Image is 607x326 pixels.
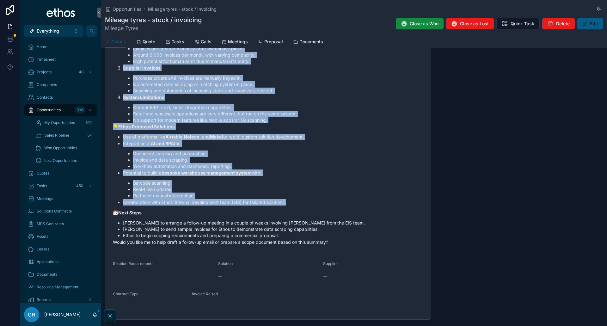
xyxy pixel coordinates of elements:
li: No automated data scraping or matching system in place. [133,81,423,88]
a: Documents [24,269,97,280]
a: Assets [24,231,97,242]
a: Projects48 [24,66,97,78]
li: Reduced manual intervention [133,193,423,199]
span: Resource Management [37,285,78,290]
span: Opportunities [113,6,142,12]
span: -- [192,304,196,310]
span: Won Opportunities [44,145,77,151]
a: Reports [24,294,97,305]
p: 💡 [113,123,423,130]
li: [PERSON_NAME] to send sample invoices for Ethos to demonstrate data scraping capabilities. [123,226,423,232]
li: [PERSON_NAME] to arrange a follow-up meeting in a couple of weeks involving [PERSON_NAME] from th... [123,220,423,226]
span: Invoice Raised [192,292,218,296]
span: Solution Requirements [113,261,153,266]
span: Solutions Contracts [37,209,72,214]
a: Quotes [24,168,97,179]
span: GH [28,311,35,318]
span: Solution [218,261,233,266]
li: Ethos to begin scoping requirements and preparing a commercial proposal. [123,232,423,239]
a: Tasks [165,36,184,49]
span: Close as Lost [460,21,489,27]
img: App logo [46,8,76,18]
strong: AI and RPA [151,141,174,146]
span: Details [111,39,126,45]
li: No support for modern features like mobile apps or 5G scanning. [133,117,423,123]
span: Meetings [37,196,53,201]
a: My Opportunities192 [32,117,97,128]
strong: Airtable [165,134,182,139]
a: Resource Management [24,281,97,293]
a: Opportunities [105,6,142,12]
a: Leases [24,243,97,255]
li: Document learning and automation. [133,151,423,157]
a: Tasks450 [24,180,97,192]
strong: Next Steps [118,210,142,215]
strong: Make [210,134,222,139]
a: Calls [194,36,212,49]
span: Reports [37,297,51,302]
a: Solutions Contracts [24,206,97,217]
a: Mileage tyres - stock / invoicing [148,6,217,12]
span: Supplier [323,261,338,266]
a: Details [105,36,126,48]
a: Timesheet [24,54,97,65]
a: Home [24,41,97,52]
span: Contacts [37,95,53,100]
span: Sales Pipeline [44,133,69,138]
li: Scanning and automation of incoming stock and invoices is desired. [133,88,423,94]
strong: Ethos Proposed Solutions [118,124,175,129]
a: Lost Opportunities [32,155,97,166]
span: Mileage Tyres [105,24,202,32]
div: scrollable content [20,37,101,303]
li: Invoices are created manually after warehouse picks. [133,46,423,52]
span: Home [37,44,47,49]
li: Use of platforms like , , and for rapid, custom solution development. [123,134,423,140]
strong: System Limitations [123,95,164,100]
span: My Opportunities [44,120,75,125]
span: Meetings [228,39,248,45]
li: Retail and wholesale operations are very different, but run on the same system. [133,111,423,117]
p: Integration of for: [123,140,423,147]
a: Quote [136,36,155,49]
span: Projects [37,70,52,75]
a: Applications [24,256,97,268]
div: 306 [75,106,85,114]
span: -- [218,273,222,280]
div: 37 [85,132,94,139]
span: Proposal [264,39,283,45]
span: Close as Won [410,21,438,27]
span: Quote [143,39,155,45]
a: Won Opportunities [32,142,97,154]
a: Meetings [222,36,248,49]
span: Quick Task [511,21,534,27]
div: 450 [74,182,85,190]
span: Everything [37,28,59,34]
a: Documents [293,36,323,49]
span: -- [323,273,327,280]
button: Close as Won [396,18,444,29]
li: Around 6,000 invoices per month, with varying complexity. [133,52,423,58]
span: Contract Type [113,292,138,296]
li: Current ERP is old, lacks integration capabilities. [133,104,423,111]
div: 192 [84,119,94,126]
li: Real-time updates [133,186,423,193]
span: Documents [37,272,57,277]
strong: bespoke warehouse management system [162,170,252,175]
button: Edit [577,18,603,29]
span: MPS Contracts [37,221,64,226]
li: High potential for human error due to manual data entry. [133,58,423,65]
span: -- [113,304,117,310]
a: Opportunities306 [24,104,97,116]
span: Assets [37,234,48,239]
span: Quotes [37,171,49,176]
a: Companies [24,79,97,90]
h1: Mileage tyres - stock / invoicing [105,15,202,24]
span: Applications [37,259,58,264]
strong: Noloco [184,134,199,139]
div: 48 [77,68,85,76]
p: [PERSON_NAME] [44,311,81,318]
a: Contacts [24,92,97,103]
li: Invoice and data scraping. [133,157,423,163]
strong: Supplier Invoices [123,65,161,71]
p: Would you like me to help draft a follow-up email or prepare a scope document based on this summary? [113,239,423,245]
